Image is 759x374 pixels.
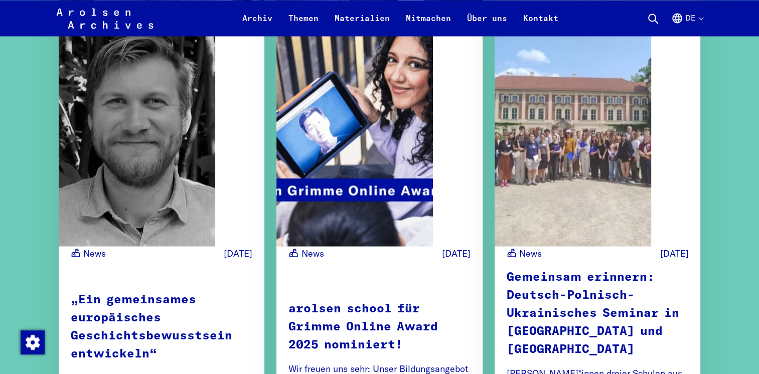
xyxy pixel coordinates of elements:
a: Materialien [327,12,398,36]
a: Über uns [459,12,515,36]
span: News [519,246,542,260]
time: [DATE] [660,246,688,260]
time: [DATE] [442,246,471,260]
p: arolsen school für Grimme Online Award 2025 nominiert! [288,299,471,353]
span: News [301,246,324,260]
time: [DATE] [224,246,252,260]
img: Zustimmung ändern [21,330,45,354]
a: Mitmachen [398,12,459,36]
span: News [83,246,106,260]
p: Gemeinsam erinnern: Deutsch-Polnisch-Ukrainisches Seminar in [GEOGRAPHIC_DATA] und [GEOGRAPHIC_DATA] [507,268,689,358]
button: Deutsch, Sprachauswahl [671,12,703,36]
a: Themen [280,12,327,36]
p: „Ein gemeinsames europäisches Geschichtsbewusstsein entwickeln“ [71,290,253,362]
nav: Primär [234,6,566,30]
div: Zustimmung ändern [20,330,44,354]
a: Kontakt [515,12,566,36]
a: Archiv [234,12,280,36]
